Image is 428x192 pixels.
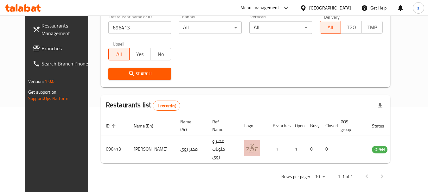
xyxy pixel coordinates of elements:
input: Search for restaurant name or ID.. [108,21,171,34]
span: Branches [42,45,92,52]
td: 0 [305,135,320,163]
span: OPEN [372,146,387,153]
div: OPEN [372,146,387,153]
th: Busy [305,116,320,135]
div: Menu-management [240,4,279,12]
label: Delivery [324,15,340,19]
label: Upsell [113,41,125,46]
span: TMP [364,23,380,32]
button: No [150,48,171,60]
a: Support.OpsPlatform [28,94,68,102]
span: Yes [132,50,148,59]
img: Zoe Bakery [244,140,260,156]
p: Rows per page: [281,173,310,181]
td: مخبز و حلويات زوى [207,135,239,163]
h2: Restaurants list [106,100,180,111]
a: Branches [28,41,97,56]
div: All [179,21,242,34]
td: [PERSON_NAME] [129,135,175,163]
span: Ref. Name [212,118,232,133]
td: 1 [268,135,290,163]
th: Open [290,116,305,135]
button: TGO [341,21,362,34]
a: Restaurants Management [28,18,97,41]
span: Get support on: [28,88,57,96]
a: Search Branch Phone [28,56,97,71]
span: Restaurants Management [42,22,92,37]
span: Search [113,70,166,78]
div: [GEOGRAPHIC_DATA] [309,4,351,11]
td: 696413 [101,135,129,163]
span: Status [372,122,393,130]
span: ID [106,122,118,130]
span: Name (En) [134,122,162,130]
span: Version: [28,77,44,85]
td: 1 [290,135,305,163]
div: Total records count [153,101,180,111]
button: All [108,48,130,60]
p: 1-1 of 1 [338,173,353,181]
button: TMP [361,21,383,34]
button: Search [108,68,171,80]
table: enhanced table [101,116,422,163]
div: Rows per page: [312,172,328,182]
span: POS group [341,118,359,133]
span: All [111,50,127,59]
td: 0 [320,135,335,163]
span: 1 record(s) [153,103,180,109]
div: Export file [373,98,388,113]
td: مخبز زوى [175,135,207,163]
th: Branches [268,116,290,135]
span: No [153,50,169,59]
th: Closed [320,116,335,135]
button: Yes [129,48,150,60]
span: 1.0.0 [45,77,54,85]
span: All [323,23,338,32]
span: Search Branch Phone [42,60,92,67]
button: All [320,21,341,34]
div: All [249,21,312,34]
span: TGO [343,23,359,32]
span: Name (Ar) [180,118,200,133]
span: s [417,4,419,11]
th: Logo [239,116,268,135]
